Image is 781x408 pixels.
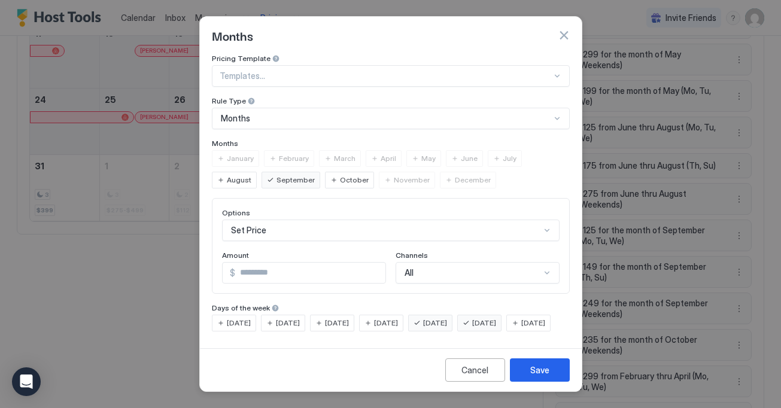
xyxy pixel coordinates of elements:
[340,175,369,185] span: October
[235,263,385,283] input: Input Field
[461,364,488,376] div: Cancel
[12,367,41,396] div: Open Intercom Messenger
[423,318,447,328] span: [DATE]
[212,54,271,63] span: Pricing Template
[279,153,309,164] span: February
[231,225,266,236] span: Set Price
[212,303,270,312] span: Days of the week
[230,267,235,278] span: $
[227,318,251,328] span: [DATE]
[503,153,516,164] span: July
[421,153,436,164] span: May
[227,153,254,164] span: January
[212,26,253,44] span: Months
[227,175,251,185] span: August
[394,175,430,185] span: November
[325,318,349,328] span: [DATE]
[381,153,396,164] span: April
[396,251,428,260] span: Channels
[334,153,355,164] span: March
[276,175,315,185] span: September
[212,96,246,105] span: Rule Type
[212,139,238,148] span: Months
[222,251,249,260] span: Amount
[472,318,496,328] span: [DATE]
[405,267,414,278] span: All
[521,318,545,328] span: [DATE]
[221,113,250,124] span: Months
[461,153,478,164] span: June
[510,358,570,382] button: Save
[530,364,549,376] div: Save
[445,358,505,382] button: Cancel
[374,318,398,328] span: [DATE]
[222,208,250,217] span: Options
[276,318,300,328] span: [DATE]
[455,175,491,185] span: December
